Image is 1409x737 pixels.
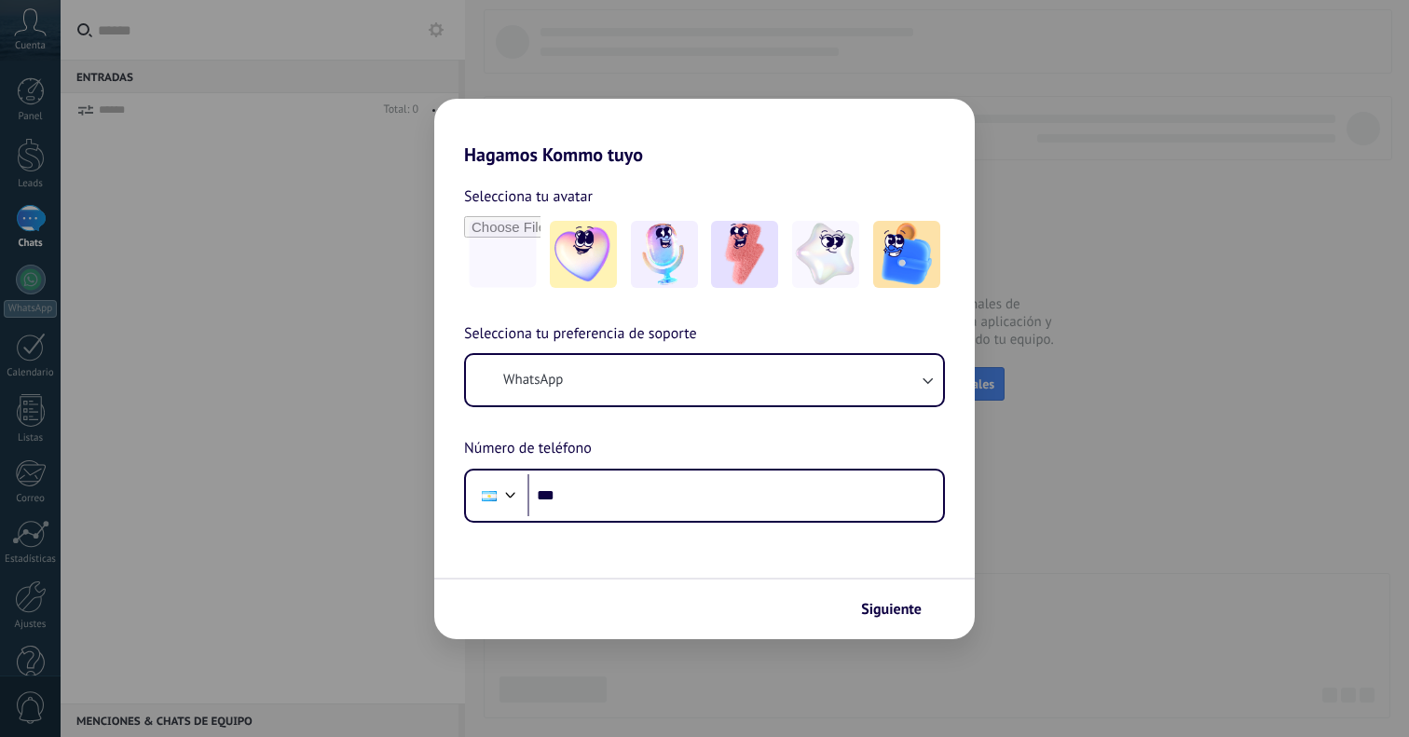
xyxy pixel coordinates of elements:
span: WhatsApp [503,371,563,389]
img: -3.jpeg [711,221,778,288]
span: Selecciona tu avatar [464,184,593,209]
button: Siguiente [853,594,947,625]
img: -5.jpeg [873,221,940,288]
img: -2.jpeg [631,221,698,288]
h2: Hagamos Kommo tuyo [434,99,975,166]
img: -4.jpeg [792,221,859,288]
span: Número de teléfono [464,437,592,461]
div: Argentina: + 54 [472,476,507,515]
span: Siguiente [861,603,922,616]
img: -1.jpeg [550,221,617,288]
button: WhatsApp [466,355,943,405]
span: Selecciona tu preferencia de soporte [464,322,697,347]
